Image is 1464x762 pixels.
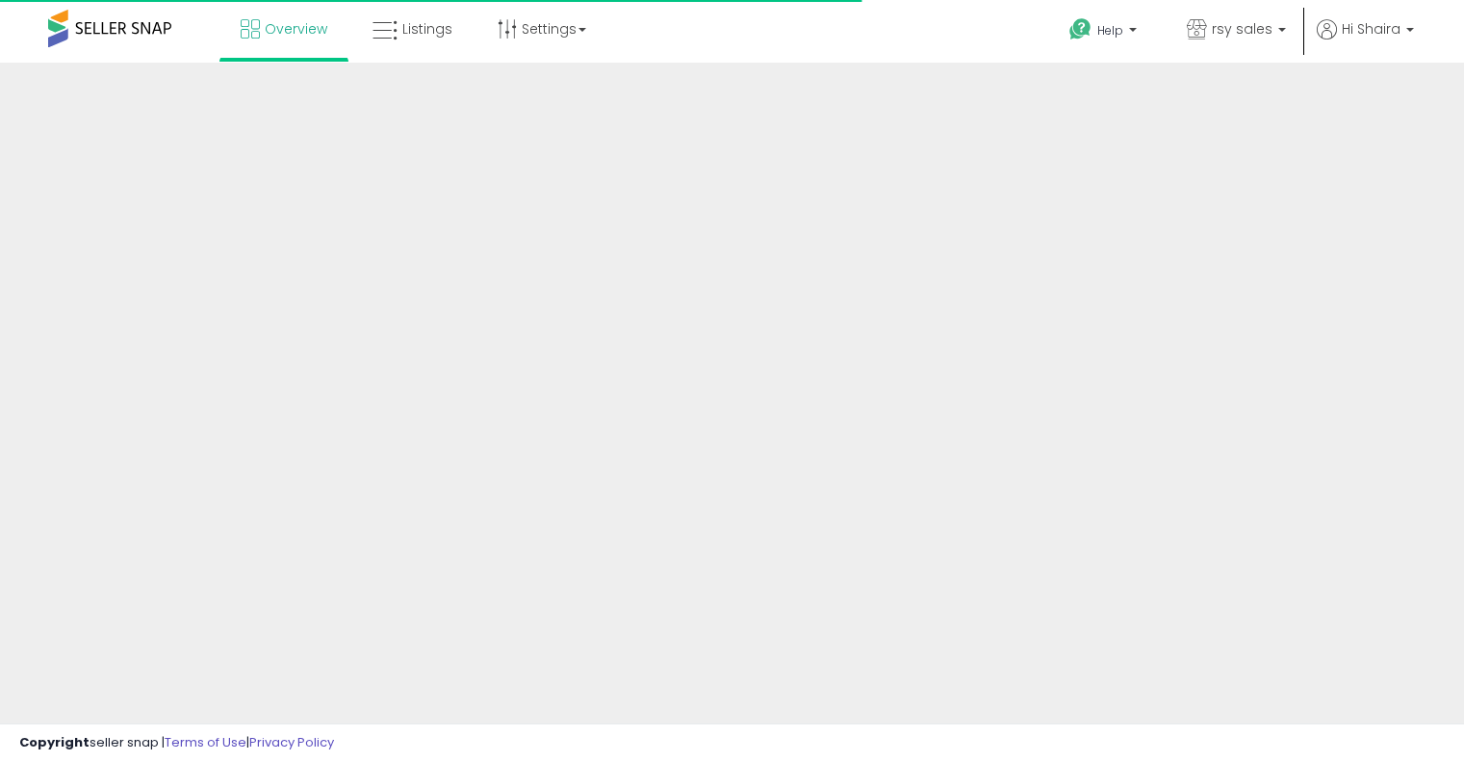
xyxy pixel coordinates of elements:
a: Privacy Policy [249,733,334,751]
span: Overview [265,19,327,39]
a: Hi Shaira [1317,19,1414,63]
strong: Copyright [19,733,90,751]
i: Get Help [1068,17,1092,41]
div: seller snap | | [19,734,334,752]
a: Help [1054,3,1156,63]
span: rsy sales [1212,19,1272,39]
span: Help [1097,22,1123,39]
a: Terms of Use [165,733,246,751]
span: Listings [402,19,452,39]
span: Hi Shaira [1342,19,1400,39]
